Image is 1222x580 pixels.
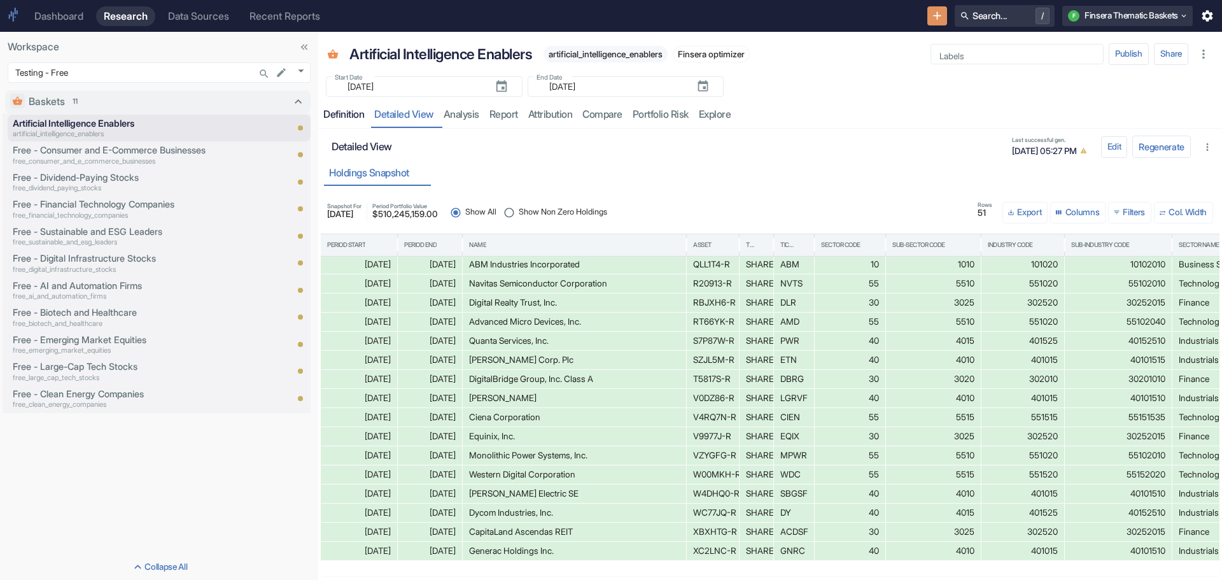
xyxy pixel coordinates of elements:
[404,427,456,446] div: [DATE]
[1034,239,1045,250] button: Sort
[104,10,148,22] div: Research
[821,274,879,293] div: 55
[746,241,755,250] div: Type
[796,239,808,250] button: Sort
[780,370,808,388] div: DBRG
[892,332,974,350] div: 4015
[404,241,437,250] div: Period End
[327,370,391,388] div: [DATE]
[469,294,680,312] div: Digital Realty Trust, Inc.
[821,255,879,274] div: 10
[329,167,409,180] div: Holdings Snapshot
[892,408,974,427] div: 5515
[13,306,251,320] p: Free - Biotech and Healthcare
[821,504,879,522] div: 40
[693,408,733,427] div: V4RQ7N-R
[673,49,749,59] span: Finsera optimizer
[892,351,974,369] div: 4010
[327,408,391,427] div: [DATE]
[821,313,879,331] div: 55
[821,351,879,369] div: 40
[404,351,456,369] div: [DATE]
[1071,465,1165,484] div: 55152020
[13,279,251,293] p: Free - AI and Automation Firms
[327,274,391,293] div: [DATE]
[1101,136,1128,158] button: config
[404,332,456,350] div: [DATE]
[544,49,668,59] span: artificial_intelligence_enablers
[487,239,498,250] button: Sort
[542,79,686,94] input: yyyy-mm-dd
[372,203,438,209] span: Period Portfolio Value
[693,274,733,293] div: R20913-R
[404,465,456,484] div: [DATE]
[13,333,251,356] a: Free - Emerging Market Equitiesfree_emerging_market_equities
[1071,351,1165,369] div: 40101515
[469,370,680,388] div: DigitalBridge Group, Inc. Class A
[892,370,974,388] div: 3020
[404,542,456,560] div: [DATE]
[404,313,456,331] div: [DATE]
[439,102,484,128] a: analysis
[13,387,251,410] a: Free - Clean Energy Companiesfree_clean_energy_companies
[780,446,808,465] div: MPWR
[821,294,879,312] div: 30
[469,332,680,350] div: Quanta Services, Inc.
[249,10,320,22] div: Recent Reports
[780,523,808,541] div: ACDSF
[693,255,733,274] div: QLL1T4-R
[988,523,1058,541] div: 302520
[1071,504,1165,522] div: 40152510
[3,557,316,577] button: Collapse All
[1071,294,1165,312] div: 30252015
[13,129,251,139] p: artificial_intelligence_enablers
[1071,485,1165,503] div: 40101510
[821,389,879,407] div: 40
[746,542,767,560] div: SHARE
[1071,389,1165,407] div: 40101510
[469,446,680,465] div: Monolithic Power Systems, Inc.
[693,389,733,407] div: V0DZ86-R
[1071,427,1165,446] div: 30252015
[693,542,733,560] div: XC2LNC-R
[469,504,680,522] div: Dycom Industries, Inc.
[519,206,607,218] span: Show Non Zero Holdings
[746,351,767,369] div: SHARE
[242,6,328,26] a: Recent Reports
[746,504,767,522] div: SHARE
[327,49,339,62] span: Basket
[693,313,733,331] div: RT66YK-R
[369,102,439,128] a: detailed view
[978,209,992,218] span: 51
[1071,313,1165,331] div: 55102040
[327,542,391,560] div: [DATE]
[1132,136,1191,158] button: Regenerate
[272,64,290,81] button: edit
[746,389,767,407] div: SHARE
[892,313,974,331] div: 5510
[327,203,362,209] span: Snapshot For
[746,485,767,503] div: SHARE
[327,313,391,331] div: [DATE]
[13,143,251,157] p: Free - Consumer and E-Commerce Businesses
[892,255,974,274] div: 1010
[988,389,1058,407] div: 401015
[978,202,992,208] span: Rows
[1012,137,1090,143] span: Last successful gen.
[780,294,808,312] div: DLR
[821,332,879,350] div: 40
[746,408,767,427] div: SHARE
[892,523,974,541] div: 3025
[469,274,680,293] div: Navitas Semiconductor Corporation
[404,504,456,522] div: [DATE]
[1068,10,1079,22] div: F
[13,345,251,356] p: free_emerging_market_equities
[1071,523,1165,541] div: 30252015
[821,408,879,427] div: 55
[1050,202,1106,223] button: Select columns
[946,239,957,250] button: Sort
[755,239,767,250] button: Sort
[160,6,237,26] a: Data Sources
[1062,6,1193,26] button: FFinsera Thematic Baskets
[13,251,251,274] a: Free - Digital Infrastructure Stocksfree_digital_infrastructure_stocks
